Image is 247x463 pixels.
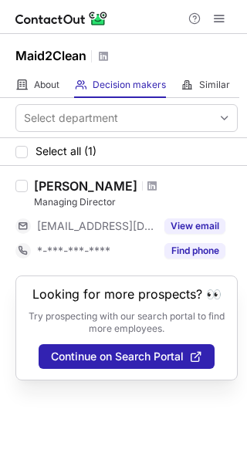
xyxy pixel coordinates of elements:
[93,79,166,91] span: Decision makers
[199,79,230,91] span: Similar
[37,219,155,233] span: [EMAIL_ADDRESS][DOMAIN_NAME]
[164,218,225,234] button: Reveal Button
[36,145,96,157] span: Select all (1)
[15,9,108,28] img: ContactOut v5.3.10
[39,344,215,369] button: Continue on Search Portal
[27,310,226,335] p: Try prospecting with our search portal to find more employees.
[34,195,238,209] div: Managing Director
[32,287,222,301] header: Looking for more prospects? 👀
[34,178,137,194] div: [PERSON_NAME]
[15,46,86,65] h1: Maid2Clean
[51,350,184,363] span: Continue on Search Portal
[24,110,118,126] div: Select department
[164,243,225,259] button: Reveal Button
[34,79,59,91] span: About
